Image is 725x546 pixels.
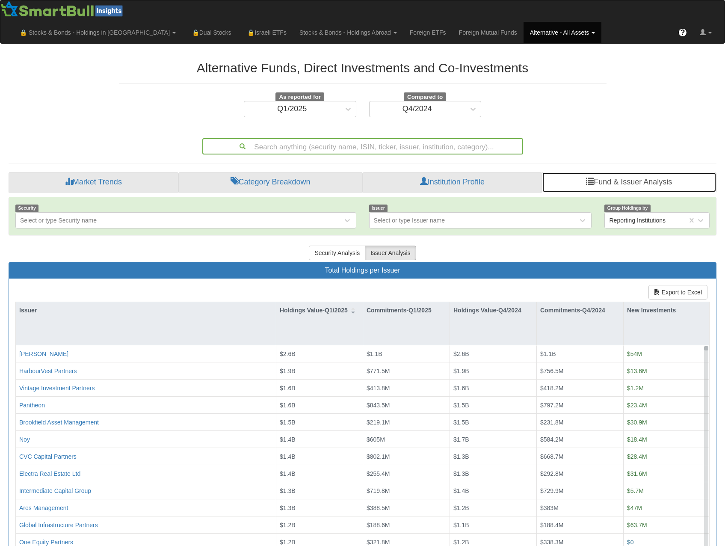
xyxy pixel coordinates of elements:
[367,539,390,546] span: $321.8M
[648,285,707,300] button: Export to Excel
[367,504,390,511] span: $388.5M
[280,453,296,460] span: $1.4B
[280,419,296,426] span: $1.5B
[540,487,563,494] span: $729.9M
[627,487,644,494] span: $5.7M
[542,172,716,193] a: Fund & Issuer Analysis
[402,105,432,113] div: Q4/2024
[293,22,403,43] a: Stocks & Bonds - Holdings Abroad
[19,401,45,409] button: Pantheon
[367,470,390,477] span: $255.4M
[280,368,296,374] span: $1.9B
[365,246,416,260] button: Issuer Analysis
[280,350,296,357] span: $2.6B
[369,205,388,212] span: Issuer
[627,453,647,460] span: $28.4M
[275,92,324,102] span: As reported for
[367,402,390,409] span: $843.5M
[453,350,469,357] span: $2.6B
[367,350,382,357] span: $1.1B
[9,172,178,193] a: Market Trends
[280,402,296,409] span: $1.6B
[627,368,647,374] span: $13.6M
[681,28,685,37] span: ?
[309,246,365,260] button: Security Analysis
[540,539,563,546] span: $338.3M
[19,452,77,461] button: CVC Capital Partners
[15,267,710,274] h3: Total Holdings per Issuer
[627,470,647,477] span: $31.6M
[13,22,182,43] a: 🔒 Stocks & Bonds - Holdings in [GEOGRAPHIC_DATA]
[453,22,524,43] a: Foreign Mutual Funds
[453,539,469,546] span: $1.2B
[363,172,542,193] a: Institution Profile
[540,504,559,511] span: $383M
[540,350,556,357] span: $1.1B
[19,418,99,427] button: Brookfield Asset Management
[403,22,453,43] a: Foreign ETFs
[540,522,563,528] span: $188.4M
[453,419,469,426] span: $1.5B
[609,216,666,225] div: Reporting Institutions
[540,385,563,392] span: $418.2M
[367,385,390,392] span: $413.8M
[0,0,126,18] img: Smartbull
[453,436,469,443] span: $1.7B
[19,384,95,392] button: Vintage Investment Partners
[453,453,469,460] span: $1.3B
[540,470,563,477] span: $292.8M
[453,504,469,511] span: $1.2B
[16,302,276,318] div: Issuer
[280,539,296,546] span: $1.2B
[672,22,693,43] a: ?
[203,139,522,154] div: Search anything (security name, ISIN, ticker, issuer, institution, category)...
[280,385,296,392] span: $1.6B
[627,436,647,443] span: $18.4M
[540,402,563,409] span: $797.2M
[280,504,296,511] span: $1.3B
[627,539,634,546] span: $0
[19,504,68,512] button: Ares Management
[524,22,601,43] a: Alternative - All Assets
[627,504,642,511] span: $47M
[374,216,445,225] div: Select or type Issuer name
[540,436,563,443] span: $584.2M
[280,436,296,443] span: $1.4B
[19,367,77,375] button: HarbourVest Partners
[19,435,30,444] button: Noy
[453,402,469,409] span: $1.5B
[627,350,642,357] span: $54M
[367,453,390,460] span: $802.1M
[627,419,647,426] span: $30.9M
[367,368,390,374] span: $771.5M
[453,470,469,477] span: $1.3B
[453,522,469,528] span: $1.1B
[178,172,363,193] a: Category Breakdown
[280,522,296,528] span: $1.2B
[624,302,709,318] div: New Investments
[453,368,469,374] span: $1.9B
[453,385,469,392] span: $1.6B
[19,469,80,478] button: Electra Real Estate Ltd
[627,402,647,409] span: $23.4M
[19,487,91,495] div: Intermediate Capital Group
[367,436,385,443] span: $605M
[627,385,644,392] span: $1.2M
[540,453,563,460] span: $668.7M
[367,522,390,528] span: $188.6M
[276,302,363,318] div: Holdings Value-Q1/2025
[540,368,563,374] span: $756.5M
[19,521,98,529] button: Global Infrastructure Partners
[182,22,237,43] a: 🔒Dual Stocks
[19,350,68,358] button: [PERSON_NAME]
